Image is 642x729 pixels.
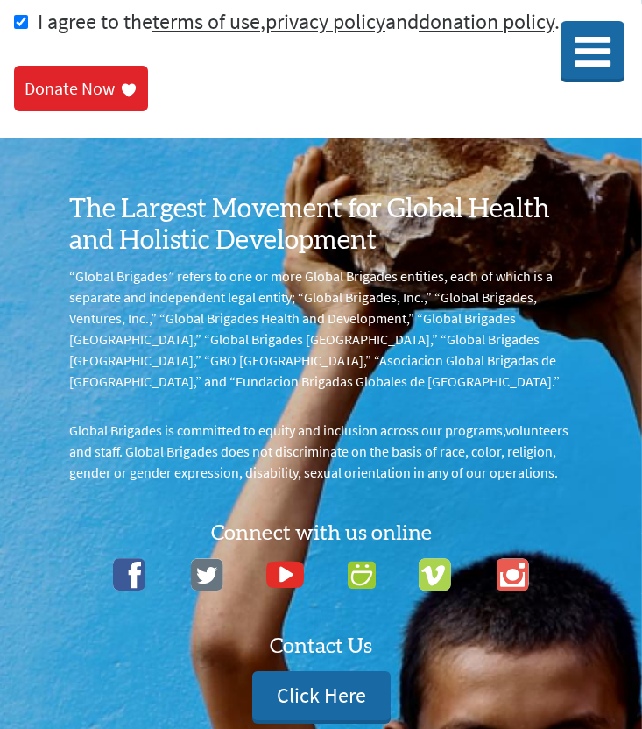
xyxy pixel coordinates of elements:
[38,8,560,35] span: I agree to the , and .
[69,511,574,548] h4: Connect with us online
[348,561,376,589] img: icon_smugmug.c8a20fed67501a237c1af5c9f669a5c5.png
[152,8,260,35] a: terms of use
[14,66,148,111] a: Donate Now
[69,622,574,661] h4: Contact Us
[419,8,554,35] a: donation policy
[25,76,115,101] div: Donate Now
[69,265,574,392] p: “Global Brigades” refers to one or more Global Brigades entities, each of which is a separate and...
[69,420,574,483] p: Global Brigades is committed to equity and inclusion across our programs,volunteers and staff. Gl...
[252,671,391,720] a: Click Here
[69,194,574,257] h3: The Largest Movement for Global Health and Holistic Development
[265,8,385,35] a: privacy policy
[277,682,366,710] p: Click Here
